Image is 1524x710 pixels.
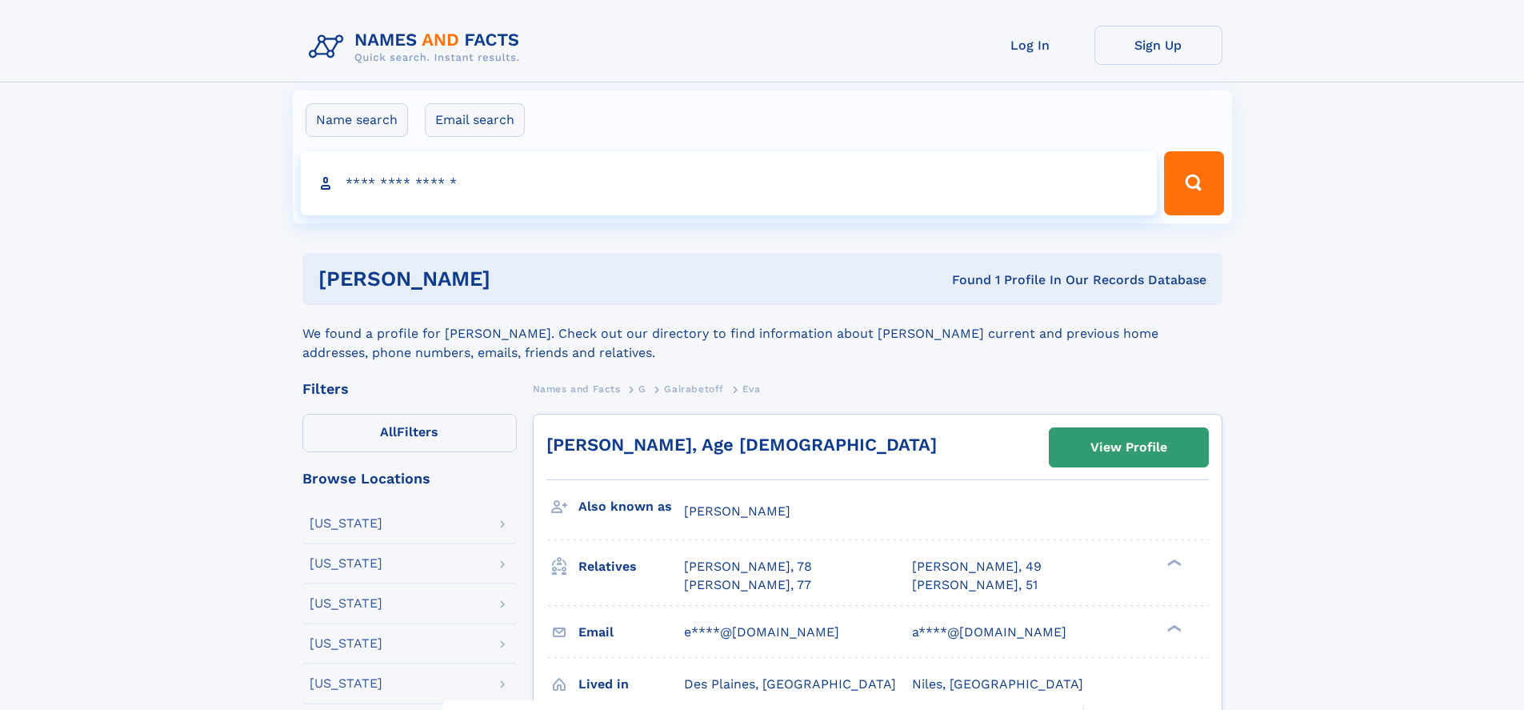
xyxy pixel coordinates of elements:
[380,424,397,439] span: All
[684,503,790,519] span: [PERSON_NAME]
[310,677,382,690] div: [US_STATE]
[533,379,621,399] a: Names and Facts
[742,383,761,395] span: Eva
[912,558,1042,576] a: [PERSON_NAME], 49
[966,26,1094,65] a: Log In
[578,671,684,698] h3: Lived in
[1094,26,1222,65] a: Sign Up
[1163,558,1182,568] div: ❯
[912,676,1083,692] span: Niles, [GEOGRAPHIC_DATA]
[578,493,684,520] h3: Also known as
[306,103,408,137] label: Name search
[302,414,517,452] label: Filters
[578,553,684,580] h3: Relatives
[546,435,937,455] a: [PERSON_NAME], Age [DEMOGRAPHIC_DATA]
[301,151,1158,215] input: search input
[310,517,382,530] div: [US_STATE]
[664,383,724,395] span: Gairabetoff
[310,637,382,650] div: [US_STATE]
[638,383,646,395] span: G
[318,269,722,289] h1: [PERSON_NAME]
[1163,623,1182,633] div: ❯
[912,576,1038,594] a: [PERSON_NAME], 51
[302,471,517,486] div: Browse Locations
[425,103,525,137] label: Email search
[302,26,533,69] img: Logo Names and Facts
[664,379,724,399] a: Gairabetoff
[684,576,811,594] a: [PERSON_NAME], 77
[578,619,684,646] h3: Email
[302,382,517,396] div: Filters
[721,271,1206,289] div: Found 1 Profile In Our Records Database
[1050,428,1208,467] a: View Profile
[302,305,1222,363] div: We found a profile for [PERSON_NAME]. Check out our directory to find information about [PERSON_N...
[1164,151,1223,215] button: Search Button
[310,597,382,610] div: [US_STATE]
[310,557,382,570] div: [US_STATE]
[638,379,646,399] a: G
[684,558,812,576] a: [PERSON_NAME], 78
[1090,429,1167,466] div: View Profile
[684,676,896,692] span: Des Plaines, [GEOGRAPHIC_DATA]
